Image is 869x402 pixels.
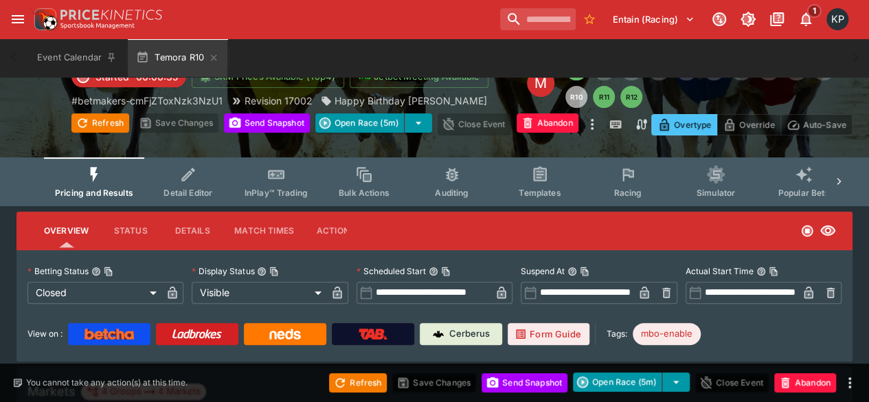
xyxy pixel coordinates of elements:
[620,86,642,108] button: R12
[517,113,578,133] button: Abandon
[245,188,308,198] span: InPlay™ Trading
[578,8,600,30] button: No Bookmarks
[27,282,161,304] div: Closed
[27,323,63,345] label: View on :
[565,58,853,108] nav: pagination navigation
[335,93,487,108] p: Happy Birthday [PERSON_NAME]
[517,115,578,129] span: Mark an event as closed and abandoned.
[91,267,101,276] button: Betting StatusCopy To Clipboard
[778,188,829,198] span: Popular Bets
[651,114,853,135] div: Start From
[686,265,754,277] p: Actual Start Time
[674,118,711,132] p: Overtype
[269,267,279,276] button: Copy To Clipboard
[321,93,487,108] div: Happy Birthday Narrell
[359,328,387,339] img: TabNZ
[315,113,432,133] div: split button
[765,7,789,32] button: Documentation
[800,224,814,238] svg: Closed
[651,114,717,135] button: Overtype
[84,328,134,339] img: Betcha
[435,188,469,198] span: Auditing
[593,86,615,108] button: R11
[192,282,326,304] div: Visible
[329,373,387,392] button: Refresh
[449,327,490,341] p: Cerberus
[245,93,313,108] p: Revision 17002
[613,188,642,198] span: Racing
[161,214,223,247] button: Details
[33,214,100,247] button: Overview
[605,8,703,30] button: Select Tenant
[60,23,135,29] img: Sportsbook Management
[842,375,858,391] button: more
[26,377,188,389] p: You cannot take any action(s) at this time.
[60,10,162,20] img: PriceKinetics
[607,323,627,345] label: Tags:
[807,4,822,18] span: 1
[774,373,836,392] button: Abandon
[405,113,432,133] button: select merge strategy
[774,375,836,388] span: Mark an event as closed and abandoned.
[803,118,846,132] p: Auto-Save
[433,328,444,339] img: Cerberus
[508,323,589,345] a: Form Guide
[257,267,267,276] button: Display StatusCopy To Clipboard
[429,267,438,276] button: Scheduled StartCopy To Clipboard
[793,7,818,32] button: Notifications
[736,7,760,32] button: Toggle light/dark mode
[822,4,853,34] button: Kedar Pandit
[580,267,589,276] button: Copy To Clipboard
[519,188,561,198] span: Templates
[584,113,600,135] button: more
[339,188,390,198] span: Bulk Actions
[565,86,587,108] button: R10
[128,38,227,77] button: Temora R10
[662,372,690,392] button: select merge strategy
[573,372,690,392] div: split button
[826,8,848,30] div: Kedar Pandit
[100,214,161,247] button: Status
[716,114,780,135] button: Override
[172,328,222,339] img: Ladbrokes
[573,372,662,392] button: Open Race (5m)
[756,267,766,276] button: Actual Start TimeCopy To Clipboard
[224,113,310,133] button: Send Snapshot
[820,223,836,239] svg: Visible
[223,214,305,247] button: Match Times
[269,328,300,339] img: Neds
[500,8,576,30] input: search
[633,323,701,345] div: Betting Target: cerberus
[104,267,113,276] button: Copy To Clipboard
[357,265,426,277] p: Scheduled Start
[482,373,567,392] button: Send Snapshot
[567,267,577,276] button: Suspend AtCopy To Clipboard
[441,267,451,276] button: Copy To Clipboard
[739,118,774,132] p: Override
[633,327,701,341] span: mbo-enable
[27,265,89,277] p: Betting Status
[420,323,502,345] a: Cerberus
[5,7,30,32] button: open drawer
[55,188,133,198] span: Pricing and Results
[44,157,825,206] div: Event type filters
[29,38,125,77] button: Event Calendar
[192,265,254,277] p: Display Status
[769,267,778,276] button: Copy To Clipboard
[521,265,565,277] p: Suspend At
[527,69,554,97] div: Edit Meeting
[315,113,405,133] button: Open Race (5m)
[30,5,58,33] img: PriceKinetics Logo
[71,113,129,133] button: Refresh
[71,93,223,108] p: Copy To Clipboard
[163,188,212,198] span: Detail Editor
[305,214,367,247] button: Actions
[707,7,732,32] button: Connected to PK
[780,114,853,135] button: Auto-Save
[697,188,735,198] span: Simulator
